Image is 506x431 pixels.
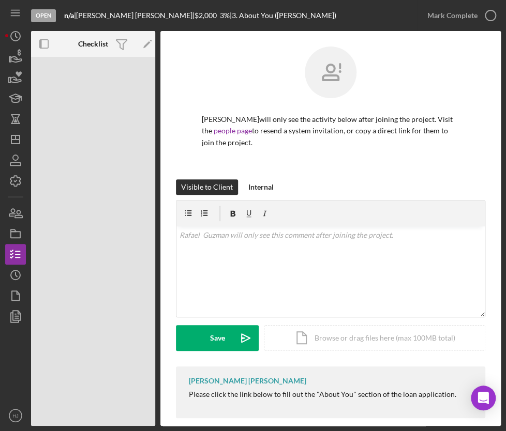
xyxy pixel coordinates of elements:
div: | [64,11,76,20]
text: HJ [12,413,19,419]
div: Internal [248,179,274,195]
div: [PERSON_NAME] [PERSON_NAME] | [76,11,195,20]
p: [PERSON_NAME] will only see the activity below after joining the project. Visit the to resend a s... [202,114,459,148]
button: Internal [243,179,279,195]
div: Visible to Client [181,179,233,195]
div: Save [210,325,225,351]
div: Open [31,9,56,22]
button: Mark Complete [417,5,501,26]
button: Visible to Client [176,179,238,195]
div: | 3. About You ([PERSON_NAME]) [230,11,336,20]
span: $2,000 [195,11,217,20]
div: Please click the link below to fill out the "About You" section of the loan application. [189,390,456,398]
b: Checklist [78,40,108,48]
div: Mark Complete [427,5,478,26]
div: 3 % [220,11,230,20]
button: HJ [5,405,26,426]
a: people page [214,126,252,135]
b: n/a [64,11,74,20]
div: [PERSON_NAME] [PERSON_NAME] [189,377,306,385]
button: Save [176,325,259,351]
div: Open Intercom Messenger [471,386,496,410]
